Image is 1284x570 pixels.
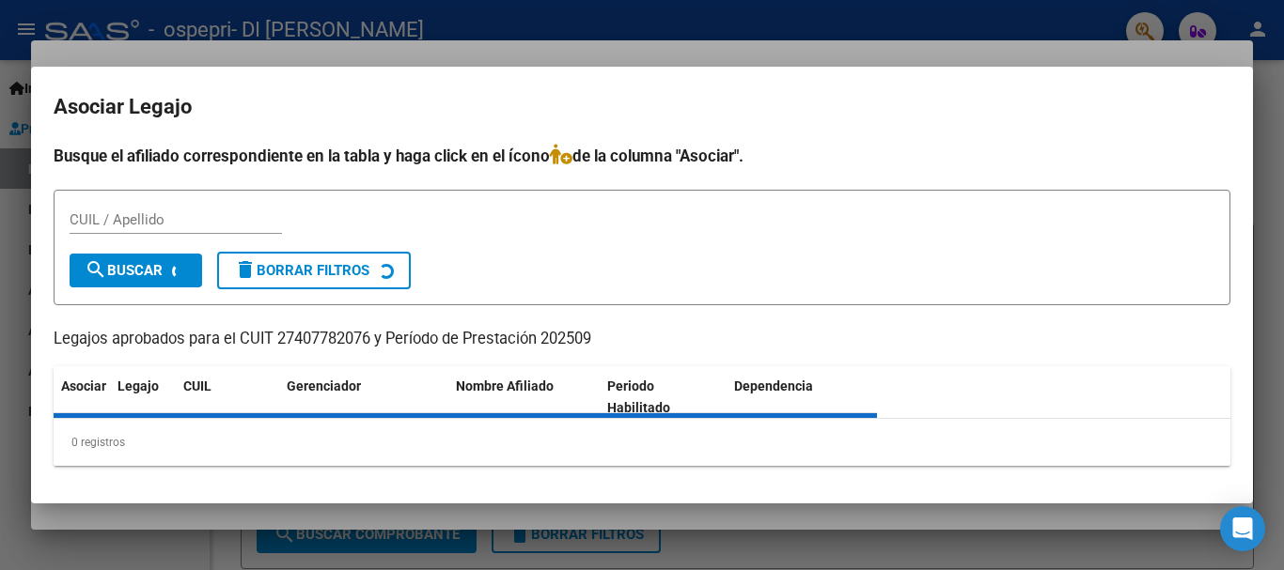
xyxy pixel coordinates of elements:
span: Asociar [61,378,106,393]
span: Nombre Afiliado [456,378,554,393]
h4: Busque el afiliado correspondiente en la tabla y haga click en el ícono de la columna "Asociar". [54,144,1230,168]
datatable-header-cell: CUIL [176,366,279,428]
p: Legajos aprobados para el CUIT 27407782076 y Período de Prestación 202509 [54,328,1230,351]
mat-icon: delete [234,258,257,281]
span: Legajo [117,378,159,393]
datatable-header-cell: Asociar [54,366,110,428]
mat-icon: search [85,258,107,281]
datatable-header-cell: Gerenciador [279,366,448,428]
span: Borrar Filtros [234,262,369,279]
datatable-header-cell: Legajo [110,366,176,428]
span: CUIL [183,378,211,393]
span: Dependencia [734,378,813,393]
span: Periodo Habilitado [607,378,670,415]
div: Open Intercom Messenger [1220,506,1265,551]
button: Buscar [70,254,202,287]
button: Borrar Filtros [217,252,411,289]
h2: Asociar Legajo [54,89,1230,125]
datatable-header-cell: Dependencia [727,366,878,428]
datatable-header-cell: Nombre Afiliado [448,366,600,428]
div: 0 registros [54,419,1230,466]
span: Gerenciador [287,378,361,393]
datatable-header-cell: Periodo Habilitado [600,366,727,428]
span: Buscar [85,262,163,279]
